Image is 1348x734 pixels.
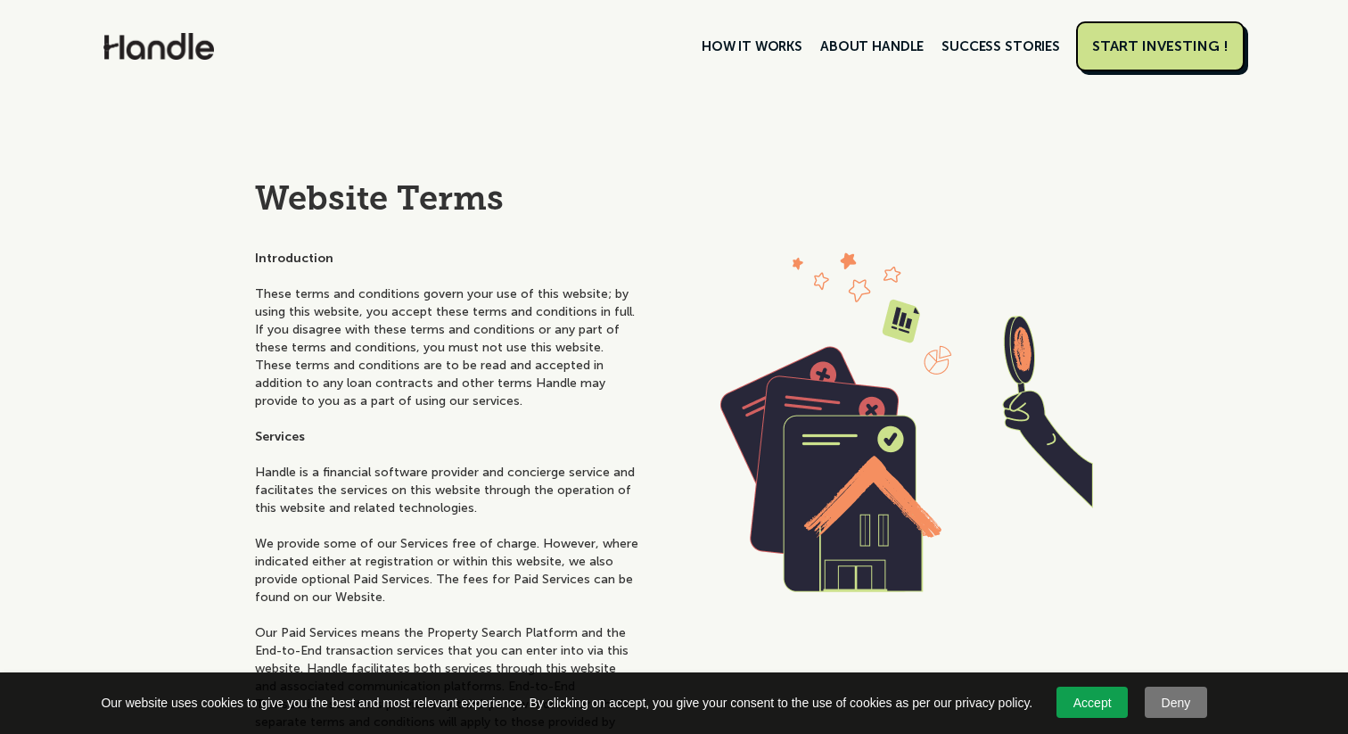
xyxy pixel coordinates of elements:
a: SUCCESS STORIES [933,31,1069,62]
a: START INVESTING ! [1076,21,1245,71]
h1: Website Terms [255,182,1093,221]
span: Our website uses cookies to give you the best and most relevant experience. By clicking on accept... [101,694,1032,712]
div: START INVESTING ! [1092,37,1229,55]
a: HOW IT WORKS [693,31,811,62]
strong: Introduction [255,251,333,266]
a: Accept [1056,687,1128,718]
strong: Services ‍ ‍ [255,429,305,444]
a: Deny [1145,687,1207,718]
a: ABOUT HANDLE [811,31,933,62]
